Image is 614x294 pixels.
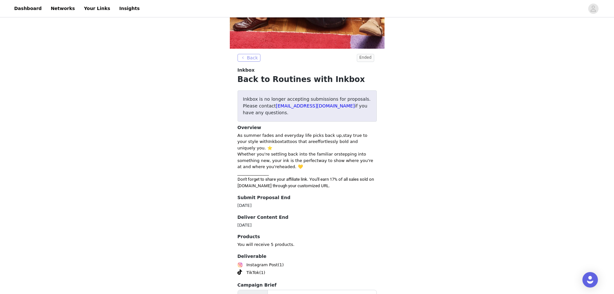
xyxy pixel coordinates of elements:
h4: Overview [238,124,377,131]
p: Inkbox is no longer accepting submissions for proposals. Please contact if you have any questions. [243,96,371,116]
span: (1) [278,262,284,268]
a: Your Links [80,1,114,16]
a: Insights [115,1,143,16]
a: Networks [47,1,79,16]
span: headed. 💛 [279,164,303,169]
h4: Products [238,233,377,240]
div: avatar [590,4,596,14]
h4: Deliverable [238,253,377,260]
button: Back [238,54,261,62]
h4: Submit Proposal End [238,194,305,201]
a: Dashboard [10,1,45,16]
span: stepping into something new, your ink is the perfect [238,152,366,163]
span: Inkbox [238,67,255,74]
p: _______________ [238,170,377,177]
p: You will receive 5 products. [238,241,377,248]
div: [DATE] [238,222,305,228]
img: Instagram Icon [238,262,243,268]
span: As summer fades and everyday life picks back up, [238,133,343,138]
span: Whether you're settling back into the familiar or [238,152,339,157]
span: Inkbox [268,139,282,144]
span: effortlessly bold and uniquely you. ⭐️ [238,139,358,150]
span: Instagram Post [247,262,278,268]
h4: Deliver Content End [238,214,305,221]
span: stay true to your style with [238,133,367,144]
span: Ended [357,54,374,62]
span: (1) [259,269,265,276]
span: tattoos that are [282,139,315,144]
span: TikTok [247,269,259,276]
span: Don't forget to share your affiliate link. You'll earn 17% of all sales sold on [DOMAIN_NAME] thr... [238,177,374,188]
div: Open Intercom Messenger [582,272,598,288]
h4: Campaign Brief [238,282,377,289]
div: [DATE] [238,202,305,209]
h1: Back to Routines with Inkbox [238,74,377,85]
a: [EMAIL_ADDRESS][DOMAIN_NAME] [276,103,355,108]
